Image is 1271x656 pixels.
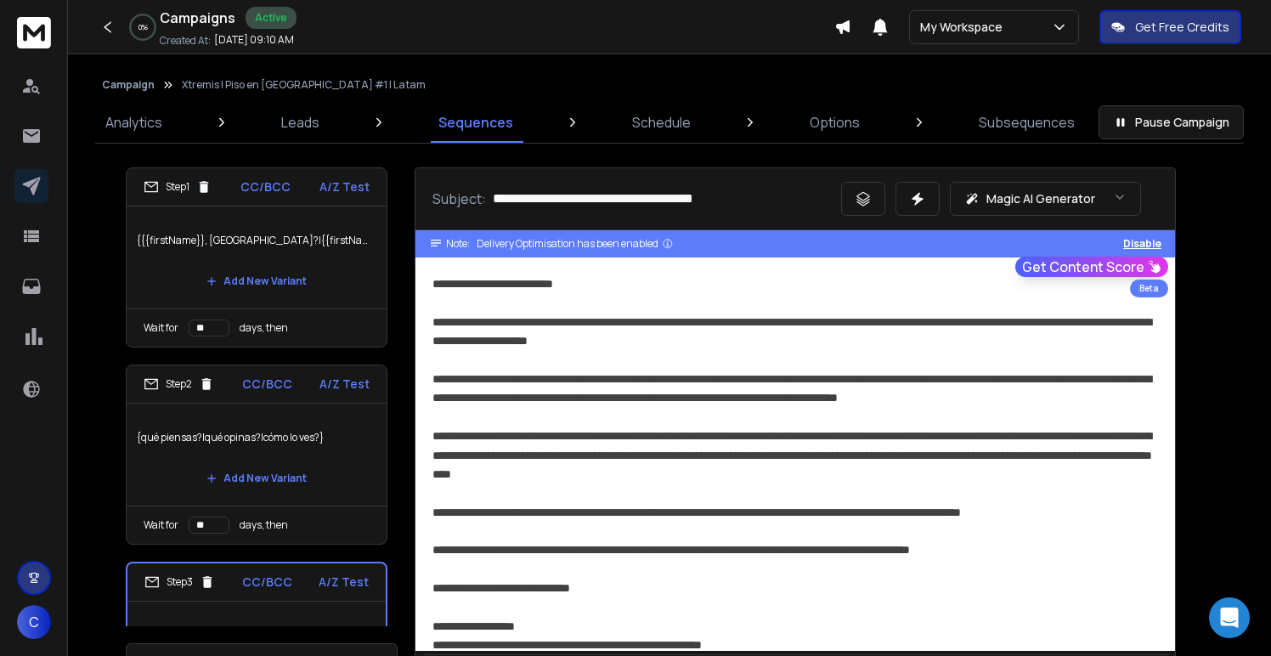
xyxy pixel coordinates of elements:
p: Subsequences [979,112,1075,133]
button: Magic AI Generator [950,182,1141,216]
button: Campaign [102,78,155,92]
button: C [17,605,51,639]
div: Open Intercom Messenger [1209,597,1250,638]
p: CC/BCC [242,574,292,591]
p: Subject: [432,189,486,209]
p: [DATE] 09:10 AM [214,33,294,47]
p: Leads [281,112,319,133]
p: Sequences [438,112,513,133]
button: Get Free Credits [1099,10,1241,44]
a: Analytics [95,102,172,143]
button: Add New Variant [193,461,320,495]
a: Leads [271,102,330,143]
div: Active [246,7,297,29]
p: Xtremis | Piso en [GEOGRAPHIC_DATA] #1 | Latam [182,78,426,92]
a: Subsequences [969,102,1085,143]
p: Analytics [105,112,162,133]
p: Schedule [632,112,691,133]
p: Options [810,112,860,133]
p: days, then [240,321,288,335]
p: Created At: [160,34,211,48]
p: Get Free Credits [1135,19,1229,36]
button: Add New Variant [193,264,320,298]
p: CC/BCC [240,178,291,195]
div: Beta [1130,280,1168,297]
li: Step1CC/BCCA/Z Test{{{firstName}}, [GEOGRAPHIC_DATA]?|{{firstName}} - [GEOGRAPHIC_DATA]}Add New V... [126,167,387,348]
div: Delivery Optimisation has been enabled [477,237,674,251]
p: 0 % [138,22,148,32]
button: Disable [1123,237,1161,251]
a: Sequences [428,102,523,143]
p: A/Z Test [319,574,369,591]
div: Step 1 [144,179,212,195]
p: A/Z Test [319,376,370,393]
span: Note: [446,237,470,251]
p: days, then [240,518,288,532]
button: Get Content Score [1015,257,1168,277]
div: Step 2 [144,376,214,392]
p: CC/BCC [242,376,292,393]
div: Step 3 [144,574,215,590]
p: Wait for [144,518,178,532]
p: Magic AI Generator [986,190,1095,207]
p: {{{firstName}}, [GEOGRAPHIC_DATA]?|{{firstName}} - [GEOGRAPHIC_DATA]} [137,217,376,264]
a: Schedule [622,102,701,143]
p: My Workspace [920,19,1009,36]
button: Pause Campaign [1099,105,1244,139]
li: Step2CC/BCCA/Z Test{qué piensas?|qué opinas?|cómo lo ves?}Add New VariantWait fordays, then [126,365,387,545]
p: A/Z Test [319,178,370,195]
p: {qué piensas?|qué opinas?|cómo lo ves?} [137,414,376,461]
h1: Campaigns [160,8,235,28]
p: Wait for [144,321,178,335]
a: Options [799,102,870,143]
